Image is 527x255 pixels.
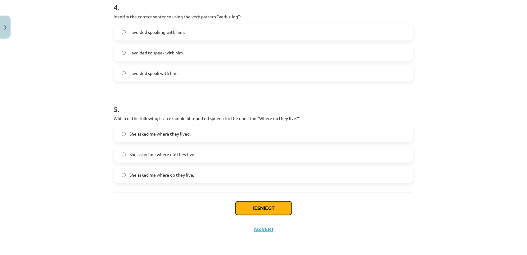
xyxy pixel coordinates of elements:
[129,151,195,158] span: She asked me where did they live.
[252,226,275,232] button: Aizvērt
[122,132,126,136] input: She asked me where they lived.
[129,70,178,76] span: I avoided speak with him.
[235,201,292,215] button: Iesniegt
[114,94,413,113] h1: 5 .
[114,115,413,122] p: Which of the following is an example of reported speech for the question "Where do they live?"
[114,13,413,20] p: Identify the correct sentence using the verb pattern "verb + ing":
[129,29,185,35] span: I avoided speaking with him.
[122,173,126,177] input: She asked me where do they live.
[122,30,126,34] input: I avoided speaking with him.
[129,131,191,137] span: She asked me where they lived.
[122,71,126,75] input: I avoided speak with him.
[129,49,184,56] span: I avoided to speak with him.
[129,172,194,178] span: She asked me where do they live.
[122,51,126,55] input: I avoided to speak with him.
[4,25,7,30] img: icon-close-lesson-0947bae3869378f0d4975bcd49f059093ad1ed9edebbc8119c70593378902aed.svg
[122,152,126,156] input: She asked me where did they live.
